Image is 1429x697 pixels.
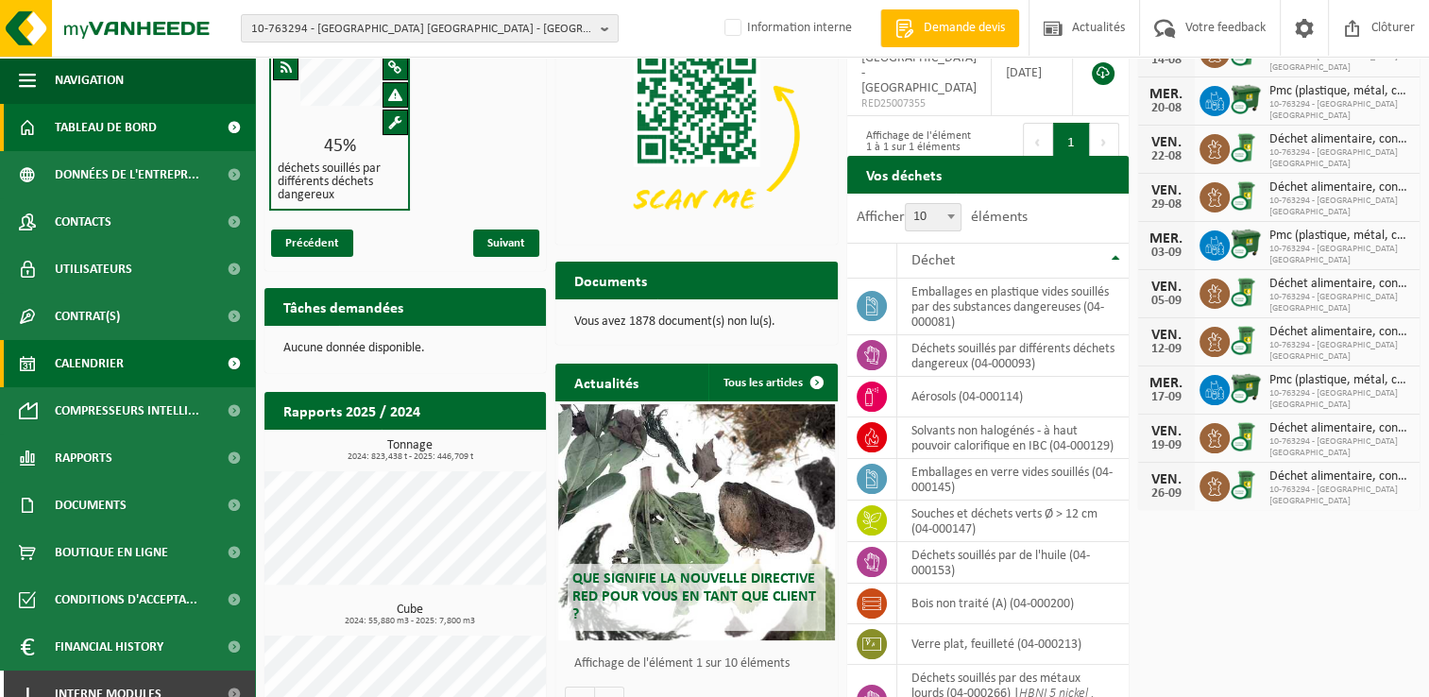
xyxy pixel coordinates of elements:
span: 10-763294 - [GEOGRAPHIC_DATA] [GEOGRAPHIC_DATA] [1269,484,1410,507]
span: 10-763294 - [GEOGRAPHIC_DATA] [GEOGRAPHIC_DATA] [1269,51,1410,74]
span: Rapports [55,434,112,482]
span: Précédent [271,229,353,257]
div: Affichage de l'élément 1 à 1 sur 1 éléments [857,121,978,162]
p: Vous avez 1878 document(s) non lu(s). [574,315,818,329]
div: 26-09 [1148,487,1185,501]
td: souches et déchets verts Ø > 12 cm (04-000147) [897,501,1129,542]
span: Pmc (plastique, métal, carton boisson) (industriel) [1269,373,1410,388]
span: Conditions d'accepta... [55,576,197,623]
div: 12-09 [1148,343,1185,356]
div: 05-09 [1148,295,1185,308]
div: MER. [1148,87,1185,102]
div: VEN. [1148,135,1185,150]
img: WB-1100-CU [1230,228,1262,260]
td: déchets souillés par de l'huile (04-000153) [897,542,1129,584]
span: 10-763294 - [GEOGRAPHIC_DATA] [GEOGRAPHIC_DATA] [1269,388,1410,411]
span: 10 [905,203,961,231]
td: emballages en plastique vides souillés par des substances dangereuses (04-000081) [897,279,1129,335]
div: VEN. [1148,280,1185,295]
span: Pmc (plastique, métal, carton boisson) (industriel) [1269,229,1410,244]
div: VEN. [1148,328,1185,343]
span: Pmc (plastique, métal, carton boisson) (industriel) [1269,84,1410,99]
div: VEN. [1148,424,1185,439]
span: Déchet alimentaire, contenant des produits d'origine animale, non emballé, catég... [1269,421,1410,436]
button: 10-763294 - [GEOGRAPHIC_DATA] [GEOGRAPHIC_DATA] - [GEOGRAPHIC_DATA] [241,14,619,42]
span: Tableau de bord [55,104,157,151]
span: Compresseurs intelli... [55,387,199,434]
img: WB-0240-CU [1230,276,1262,308]
img: WB-1100-CU [1230,83,1262,115]
img: WB-0240-CU [1230,179,1262,212]
div: 17-09 [1148,391,1185,404]
span: Déchet alimentaire, contenant des produits d'origine animale, non emballé, catég... [1269,132,1410,147]
span: RED25007355 [861,96,978,111]
span: Boutique en ligne [55,529,168,576]
img: WB-0240-CU [1230,131,1262,163]
span: Déchet alimentaire, contenant des produits d'origine animale, non emballé, catég... [1269,277,1410,292]
span: Navigation [55,57,124,104]
span: 10-763294 - [GEOGRAPHIC_DATA] [GEOGRAPHIC_DATA] [1269,99,1410,122]
h3: Tonnage [274,439,546,462]
span: 10 [906,204,961,230]
img: WB-0240-CU [1230,468,1262,501]
span: 10-763294 - [GEOGRAPHIC_DATA] [GEOGRAPHIC_DATA] - [GEOGRAPHIC_DATA] [251,15,593,43]
span: HOGANAS [GEOGRAPHIC_DATA] - [GEOGRAPHIC_DATA] [861,36,977,95]
img: WB-0240-CU [1230,324,1262,356]
span: Déchet alimentaire, contenant des produits d'origine animale, non emballé, catég... [1269,325,1410,340]
p: Affichage de l'élément 1 sur 10 éléments [574,657,827,671]
div: 14-08 [1148,54,1185,67]
span: Déchet [911,253,955,268]
span: Utilisateurs [55,246,132,293]
label: Afficher éléments [857,210,1028,225]
h2: Rapports 2025 / 2024 [264,392,439,429]
span: Financial History [55,623,163,671]
span: Déchet alimentaire, contenant des produits d'origine animale, non emballé, catég... [1269,180,1410,195]
div: MER. [1148,376,1185,391]
td: emballages en verre vides souillés (04-000145) [897,459,1129,501]
div: 29-08 [1148,198,1185,212]
h2: Actualités [555,364,657,400]
button: Previous [1023,123,1053,161]
td: [DATE] [992,29,1073,116]
span: 10-763294 - [GEOGRAPHIC_DATA] [GEOGRAPHIC_DATA] [1269,340,1410,363]
td: déchets souillés par différents déchets dangereux (04-000093) [897,335,1129,377]
span: 10-763294 - [GEOGRAPHIC_DATA] [GEOGRAPHIC_DATA] [1269,244,1410,266]
h3: Cube [274,603,546,626]
p: Aucune donnée disponible. [283,342,527,355]
div: VEN. [1148,183,1185,198]
span: 10-763294 - [GEOGRAPHIC_DATA] [GEOGRAPHIC_DATA] [1269,147,1410,170]
div: 45% [271,137,408,156]
h2: Vos déchets [847,156,961,193]
a: Que signifie la nouvelle directive RED pour vous en tant que client ? [558,404,834,640]
h4: déchets souillés par différents déchets dangereux [278,162,401,202]
span: 2024: 823,438 t - 2025: 446,709 t [274,452,546,462]
span: Données de l'entrepr... [55,151,199,198]
img: WB-1100-CU [1230,372,1262,404]
td: verre plat, feuilleté (04-000213) [897,624,1129,665]
span: Calendrier [55,340,124,387]
button: 1 [1053,123,1090,161]
div: VEN. [1148,472,1185,487]
span: 10-763294 - [GEOGRAPHIC_DATA] [GEOGRAPHIC_DATA] [1269,436,1410,459]
h2: Tâches demandées [264,288,422,325]
td: solvants non halogénés - à haut pouvoir calorifique en IBC (04-000129) [897,417,1129,459]
button: Next [1090,123,1119,161]
div: MER. [1148,231,1185,246]
span: Demande devis [919,19,1010,38]
h2: Documents [555,262,666,298]
span: 2024: 55,880 m3 - 2025: 7,800 m3 [274,617,546,626]
div: 19-09 [1148,439,1185,452]
img: WB-0240-CU [1230,420,1262,452]
span: Contacts [55,198,111,246]
a: Consulter les rapports [382,429,544,467]
span: Suivant [473,229,539,257]
td: aérosols (04-000114) [897,377,1129,417]
div: 03-09 [1148,246,1185,260]
span: Que signifie la nouvelle directive RED pour vous en tant que client ? [572,571,816,622]
span: 10-763294 - [GEOGRAPHIC_DATA] [GEOGRAPHIC_DATA] [1269,195,1410,218]
td: bois non traité (A) (04-000200) [897,584,1129,624]
span: Contrat(s) [55,293,120,340]
span: 10-763294 - [GEOGRAPHIC_DATA] [GEOGRAPHIC_DATA] [1269,292,1410,314]
div: 20-08 [1148,102,1185,115]
span: Documents [55,482,127,529]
